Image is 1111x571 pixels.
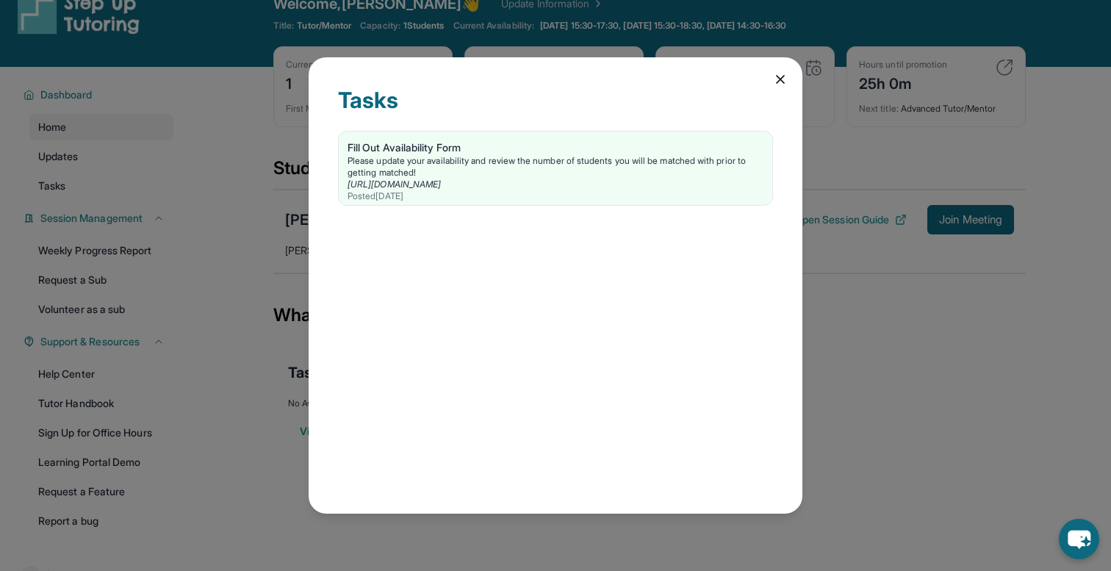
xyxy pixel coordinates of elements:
div: Posted [DATE] [348,190,763,202]
a: [URL][DOMAIN_NAME] [348,179,441,190]
button: chat-button [1059,519,1099,559]
div: Please update your availability and review the number of students you will be matched with prior ... [348,155,763,179]
div: Fill Out Availability Form [348,140,763,155]
div: Tasks [338,87,773,131]
a: Fill Out Availability FormPlease update your availability and review the number of students you w... [339,132,772,205]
